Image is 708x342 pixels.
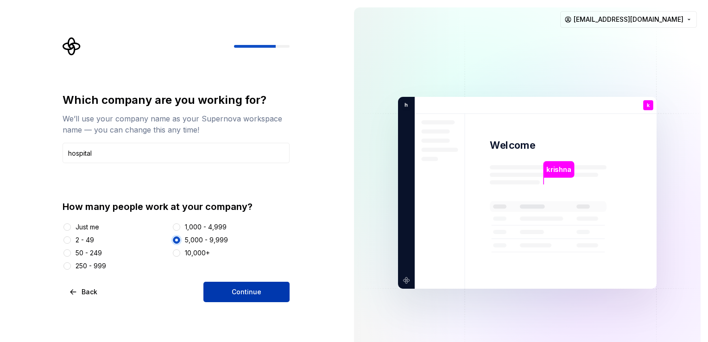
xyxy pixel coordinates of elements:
[76,248,102,258] div: 50 - 249
[185,222,227,232] div: 1,000 - 4,999
[63,113,290,135] div: We’ll use your company name as your Supernova workspace name — you can change this any time!
[76,222,99,232] div: Just me
[490,139,535,152] p: Welcome
[574,15,683,24] span: [EMAIL_ADDRESS][DOMAIN_NAME]
[203,282,290,302] button: Continue
[63,93,290,108] div: Which company are you working for?
[647,103,650,108] p: k
[76,235,94,245] div: 2 - 49
[63,282,105,302] button: Back
[401,101,408,109] p: h
[185,248,210,258] div: 10,000+
[185,235,228,245] div: 5,000 - 9,999
[232,287,261,297] span: Continue
[546,165,571,175] p: krishna
[63,143,290,163] input: Company name
[63,200,290,213] div: How many people work at your company?
[560,11,697,28] button: [EMAIL_ADDRESS][DOMAIN_NAME]
[76,261,106,271] div: 250 - 999
[82,287,97,297] span: Back
[63,37,81,56] svg: Supernova Logo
